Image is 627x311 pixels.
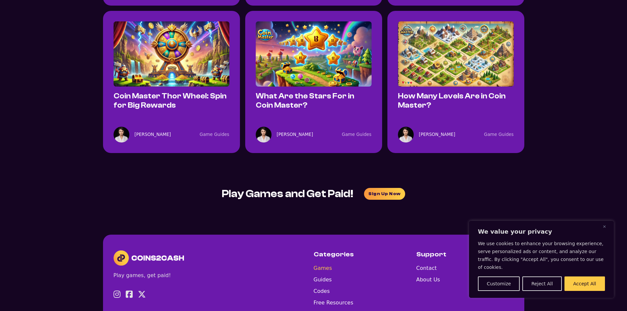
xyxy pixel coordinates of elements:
[256,21,372,87] img: Stars in Coin Master
[364,188,405,200] a: join waitlist
[256,92,354,109] a: What Are the Stars For in Coin Master?
[314,298,353,307] a: Free Resources
[522,276,562,291] button: Reject All
[416,275,440,284] a: About Us
[416,264,440,272] a: Contact
[603,222,611,230] button: Close
[256,127,272,143] img: <img alt='Avatar image of Ivana Kegalj' src='https://secure.gravatar.com/avatar/d90b627804aa50d84...
[135,131,171,139] a: [PERSON_NAME]
[478,228,605,236] p: We value your privacy
[398,92,506,109] a: How Many Levels Are in Coin Master?
[222,185,353,203] div: Play Games and Get Paid!
[564,276,605,291] button: Accept All
[114,271,171,280] div: Play games, get paid!
[469,221,614,298] div: We value your privacy
[603,225,606,228] img: Close
[126,290,133,300] a: Visit Facebook profile
[478,276,520,291] button: Customize
[138,290,146,300] a: Visit X profile
[200,132,229,137] a: Game Guides
[398,21,514,87] img: Village levels in Coin Master
[419,131,456,139] a: [PERSON_NAME]
[478,240,605,271] p: We use cookies to enhance your browsing experience, serve personalized ads or content, and analyz...
[398,127,414,143] img: <img alt='Avatar image of Ivana Kegalj' src='https://secure.gravatar.com/avatar/d90b627804aa50d84...
[114,92,226,109] a: Coin Master Thor Wheel: Spin for Big Rewards
[114,21,229,87] img: Thor wheel in Coin Master
[114,127,129,143] img: <img alt='Avatar image of Ivana Kegalj' src='https://secure.gravatar.com/avatar/d90b627804aa50d84...
[314,275,353,284] a: Guides
[314,264,353,272] a: Games
[277,131,313,139] a: [PERSON_NAME]
[314,287,353,296] a: Codes
[416,250,446,258] h5: Support
[114,250,184,266] img: Coins2Cash Logo
[114,290,120,300] a: Visit Instagram profile
[342,132,372,137] a: Game Guides
[314,250,354,258] h5: Categories
[484,132,514,137] a: Game Guides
